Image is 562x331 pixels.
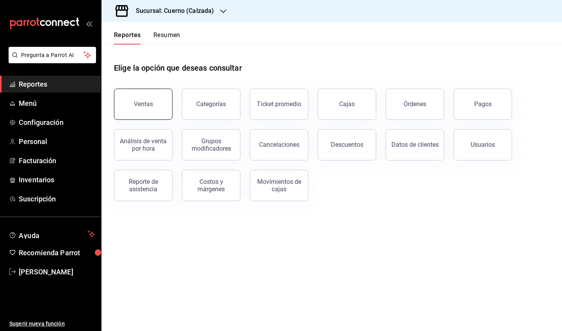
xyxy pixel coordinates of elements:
[259,141,299,148] div: Cancelaciones
[250,129,308,160] button: Cancelaciones
[19,98,95,109] span: Menú
[391,141,439,148] div: Datos de clientes
[19,267,95,277] span: [PERSON_NAME]
[331,141,363,148] div: Descuentos
[255,178,303,193] div: Movimientos de cajas
[153,31,180,44] button: Resumen
[182,89,240,120] button: Categorías
[318,89,376,120] a: Cajas
[471,141,495,148] div: Usuarios
[21,51,84,59] span: Pregunta a Parrot AI
[187,178,235,193] div: Costos y márgenes
[86,20,92,27] button: open_drawer_menu
[9,47,96,63] button: Pregunta a Parrot AI
[114,31,180,44] div: navigation tabs
[19,136,95,147] span: Personal
[318,129,376,160] button: Descuentos
[19,155,95,166] span: Facturación
[19,194,95,204] span: Suscripción
[5,57,96,65] a: Pregunta a Parrot AI
[454,129,512,160] button: Usuarios
[130,6,214,16] h3: Sucursal: Cuerno (Calzada)
[182,170,240,201] button: Costos y márgenes
[9,320,95,328] span: Sugerir nueva función
[386,129,444,160] button: Datos de clientes
[19,230,85,239] span: Ayuda
[257,100,301,108] div: Ticket promedio
[114,62,242,74] h1: Elige la opción que deseas consultar
[134,100,153,108] div: Ventas
[182,129,240,160] button: Grupos modificadores
[187,137,235,152] div: Grupos modificadores
[114,89,173,120] button: Ventas
[386,89,444,120] button: Órdenes
[19,117,95,128] span: Configuración
[404,100,426,108] div: Órdenes
[114,170,173,201] button: Reporte de asistencia
[474,100,492,108] div: Pagos
[119,178,167,193] div: Reporte de asistencia
[339,100,355,109] div: Cajas
[114,31,141,44] button: Reportes
[454,89,512,120] button: Pagos
[19,79,95,89] span: Reportes
[250,170,308,201] button: Movimientos de cajas
[196,100,226,108] div: Categorías
[19,174,95,185] span: Inventarios
[114,129,173,160] button: Análisis de venta por hora
[119,137,167,152] div: Análisis de venta por hora
[250,89,308,120] button: Ticket promedio
[19,247,95,258] span: Recomienda Parrot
